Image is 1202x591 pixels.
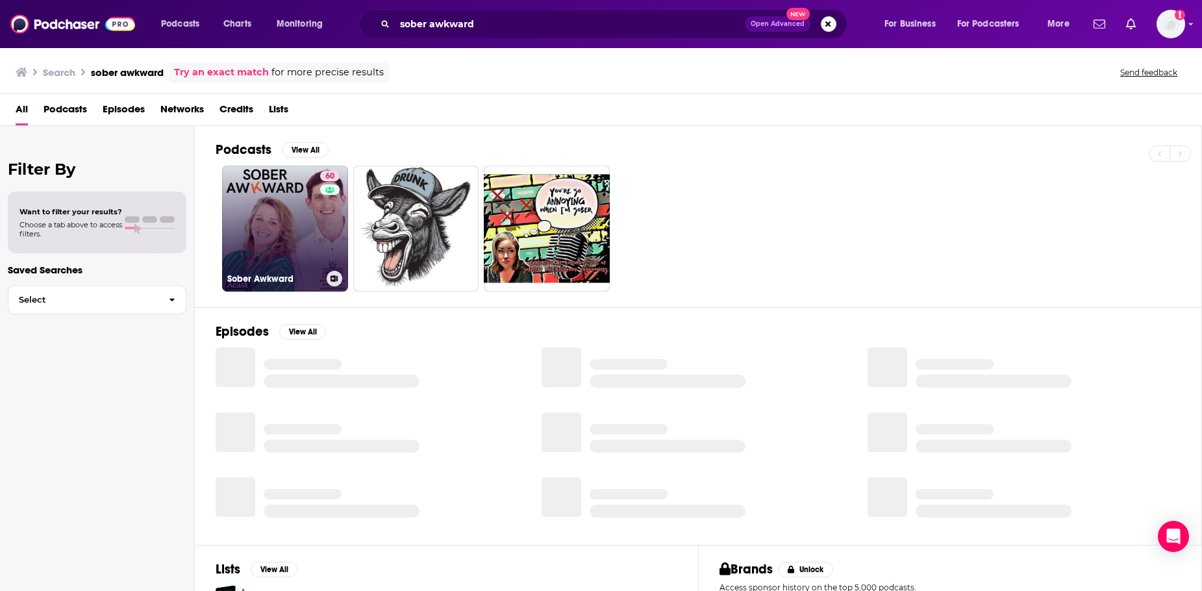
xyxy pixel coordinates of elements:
span: Logged in as Ashley_Beenen [1157,10,1185,38]
div: Open Intercom Messenger [1158,521,1189,552]
a: Charts [215,14,259,34]
h3: sober awkward [91,66,164,79]
button: Open AdvancedNew [745,16,810,32]
button: Select [8,285,186,314]
h2: Podcasts [216,142,271,158]
button: Show profile menu [1157,10,1185,38]
span: Monitoring [277,15,323,33]
button: View All [282,142,329,158]
a: Show notifications dropdown [1088,13,1110,35]
span: Open Advanced [751,21,805,27]
span: Select [8,295,158,304]
a: Try an exact match [174,65,269,80]
button: open menu [1038,14,1086,34]
button: open menu [152,14,216,34]
span: Podcasts [161,15,199,33]
img: Podchaser - Follow, Share and Rate Podcasts [10,12,135,36]
button: View All [251,562,297,577]
button: Send feedback [1116,67,1181,78]
a: Episodes [103,99,145,125]
span: More [1047,15,1070,33]
a: Credits [219,99,253,125]
a: All [16,99,28,125]
button: Unlock [778,562,833,577]
p: Saved Searches [8,264,186,276]
div: Search podcasts, credits, & more... [371,9,860,39]
a: 60Sober Awkward [222,166,348,292]
a: Networks [160,99,204,125]
span: For Business [884,15,936,33]
h2: Episodes [216,323,269,340]
span: 60 [325,170,334,183]
a: Lists [269,99,288,125]
span: for more precise results [271,65,384,80]
a: EpisodesView All [216,323,326,340]
a: Show notifications dropdown [1121,13,1141,35]
h2: Brands [720,561,773,577]
button: open menu [875,14,952,34]
h3: Search [43,66,75,79]
a: PodcastsView All [216,142,329,158]
img: User Profile [1157,10,1185,38]
a: Podcasts [44,99,87,125]
input: Search podcasts, credits, & more... [395,14,745,34]
button: open menu [949,14,1038,34]
span: Choose a tab above to access filters. [19,220,122,238]
span: New [786,8,810,20]
button: View All [279,324,326,340]
h2: Filter By [8,160,186,179]
span: Want to filter your results? [19,207,122,216]
span: Charts [223,15,251,33]
a: 60 [320,171,340,181]
span: For Podcasters [957,15,1020,33]
svg: Add a profile image [1175,10,1185,20]
h3: Sober Awkward [227,273,321,284]
a: ListsView All [216,561,297,577]
h2: Lists [216,561,240,577]
button: open menu [268,14,340,34]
